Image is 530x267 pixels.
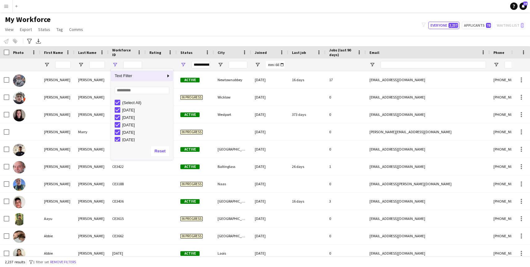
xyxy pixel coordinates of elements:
span: Active [180,251,200,256]
span: 78 [486,23,491,28]
div: CE3422 [108,158,146,175]
div: [PERSON_NAME] [74,158,108,175]
span: Joined [255,50,267,55]
div: [DATE] [251,71,288,88]
a: 16 [519,2,527,10]
div: [DATE] [251,193,288,210]
div: [PERSON_NAME] [74,245,108,262]
div: [DATE] [251,245,288,262]
div: 1 [325,158,366,175]
span: Workforce ID [112,48,135,57]
button: Reset [151,146,169,156]
img: Aaron Smyth [13,196,25,208]
div: [PERSON_NAME][EMAIL_ADDRESS][DOMAIN_NAME] [366,123,490,140]
span: Active [180,78,200,82]
span: Tag [56,27,63,32]
div: [EMAIL_ADDRESS][DOMAIN_NAME] [366,71,490,88]
span: Active [180,164,200,169]
div: [DATE] [122,138,171,142]
div: [PERSON_NAME] [74,210,108,227]
div: [DATE] [108,106,146,123]
div: 0 [325,175,366,192]
div: [EMAIL_ADDRESS][DOMAIN_NAME] [366,227,490,244]
div: Naas [214,175,251,192]
span: Active [180,199,200,204]
div: [EMAIL_ADDRESS][DOMAIN_NAME] [366,89,490,106]
div: [PERSON_NAME] [74,193,108,210]
span: Active [180,112,200,117]
div: [PERSON_NAME] [40,193,74,210]
img: Aaron Ledwith [13,109,25,121]
button: Remove filters [49,259,77,265]
div: [EMAIL_ADDRESS][DOMAIN_NAME] [366,210,490,227]
div: 0 [325,123,366,140]
div: CE3436 [108,193,146,210]
button: Open Filter Menu [255,62,260,68]
div: [DATE] [251,227,288,244]
div: 0 [325,227,366,244]
a: Export [17,25,34,33]
div: Newtownabbey [214,71,251,88]
div: CE3615 [108,210,146,227]
span: First Name [44,50,63,55]
div: Wicklow [214,89,251,106]
button: Open Filter Menu [180,62,186,68]
div: [EMAIL_ADDRESS][PERSON_NAME][DOMAIN_NAME] [366,175,490,192]
div: Abbie [40,227,74,244]
span: Photo [13,50,24,55]
span: Comms [69,27,83,32]
span: Active [180,147,200,152]
span: Text Filter [111,71,166,81]
span: 16 [523,2,528,6]
span: Status [180,50,192,55]
div: Westport [214,106,251,123]
div: [DATE] [122,115,171,120]
div: 373 days [288,106,325,123]
div: Aayu [40,210,74,227]
div: [PERSON_NAME] [40,89,74,106]
span: Status [38,27,50,32]
span: City [218,50,225,55]
div: [GEOGRAPHIC_DATA] [214,193,251,210]
div: [DATE] [251,141,288,158]
div: 26 days [288,158,325,175]
div: [DATE] [251,106,288,123]
span: Phone [493,50,504,55]
div: 16 days [288,193,325,210]
input: Workforce ID Filter Input [123,61,142,68]
div: [DATE] [251,210,288,227]
div: [EMAIL_ADDRESS][DOMAIN_NAME] [366,106,490,123]
div: [PERSON_NAME] [74,71,108,88]
span: Rating [149,50,161,55]
span: My Workforce [5,15,51,24]
img: Aaron Cleary [13,74,25,87]
button: Open Filter Menu [369,62,375,68]
div: [DATE] [122,123,171,127]
div: CE2527 [108,141,146,158]
div: [EMAIL_ADDRESS][DOMAIN_NAME] [366,141,490,158]
div: [PERSON_NAME] [74,89,108,106]
div: Marry [74,123,108,140]
input: Last Name Filter Input [89,61,105,68]
div: 0 [325,210,366,227]
span: Last job [292,50,306,55]
app-action-btn: Advanced filters [26,37,33,45]
div: 17 [325,71,366,88]
div: [DATE] [251,158,288,175]
input: Email Filter Input [381,61,486,68]
button: Open Filter Menu [493,62,499,68]
input: City Filter Input [229,61,247,68]
span: Export [20,27,32,32]
div: [GEOGRAPHIC_DATA] [214,227,251,244]
div: [GEOGRAPHIC_DATA] 8 [214,210,251,227]
div: [DATE] [122,130,171,135]
div: [EMAIL_ADDRESS][DOMAIN_NAME] [366,245,490,262]
div: [PERSON_NAME] [74,227,108,244]
img: Aaron O [13,144,25,156]
div: Baltinglass [214,158,251,175]
div: CE3488 [108,123,146,140]
div: 16 days [288,71,325,88]
a: Tag [54,25,65,33]
div: (Select All) [122,100,171,105]
div: CE3188 [108,175,146,192]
